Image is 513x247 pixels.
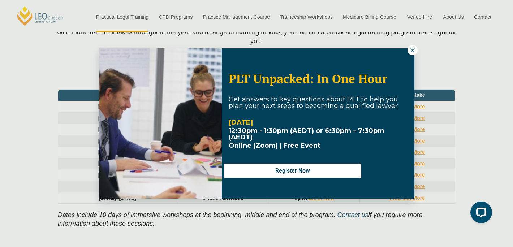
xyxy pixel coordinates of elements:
button: Register Now [224,164,361,178]
strong: 12:30pm - 1:30pm (AEDT) or 6:30pm – 7:30pm (AEDT) [229,127,384,141]
iframe: LiveChat chat widget [465,199,495,229]
img: Woman in yellow blouse holding folders looking to the right and smiling [99,48,222,199]
strong: [DATE] [229,118,253,126]
span: PLT Unpacked: In One Hour [229,71,387,86]
span: Online (Zoom) | Free Event [229,142,320,149]
button: Close [408,45,418,55]
span: Get answers to key questions about PLT to help you plan your next steps to becoming a qualified l... [229,95,399,110]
